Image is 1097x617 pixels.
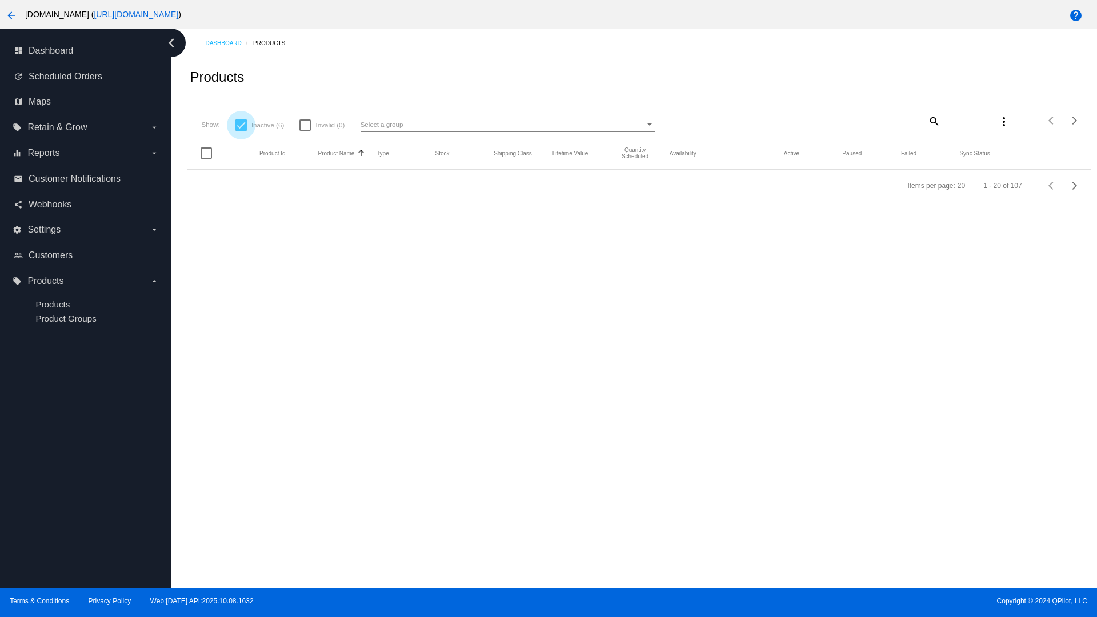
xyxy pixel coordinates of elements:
span: Inactive (6) [251,118,284,132]
i: arrow_drop_down [150,225,159,234]
i: arrow_drop_down [150,149,159,158]
a: email Customer Notifications [14,170,159,188]
a: Terms & Conditions [10,597,69,605]
i: local_offer [13,277,22,286]
span: Invalid (0) [315,118,345,132]
i: settings [13,225,22,234]
span: [DOMAIN_NAME] ( ) [25,10,181,19]
span: Customer Notifications [29,174,121,184]
i: arrow_drop_down [150,123,159,132]
mat-icon: arrow_back [5,9,18,22]
div: 1 - 20 of 107 [983,182,1022,190]
a: Dashboard [205,34,253,52]
a: dashboard Dashboard [14,42,159,60]
button: Change sorting for TotalQuantityScheduledPaused [842,150,862,157]
button: Change sorting for StockLevel [435,150,450,157]
a: share Webhooks [14,195,159,214]
span: Scheduled Orders [29,71,102,82]
mat-select: Select a group [361,118,655,132]
span: Show: [201,121,219,128]
i: people_outline [14,251,23,260]
span: Maps [29,97,51,107]
a: Products [35,299,70,309]
i: arrow_drop_down [150,277,159,286]
i: email [14,174,23,183]
span: Select a group [361,121,403,128]
button: Change sorting for TotalQuantityScheduledActive [784,150,799,157]
mat-icon: more_vert [997,115,1011,129]
span: Reports [27,148,59,158]
a: Web:[DATE] API:2025.10.08.1632 [150,597,254,605]
mat-icon: search [927,112,940,130]
button: Change sorting for ProductName [318,150,355,157]
button: Change sorting for QuantityScheduled [611,147,659,159]
a: map Maps [14,93,159,111]
a: Product Groups [35,314,96,323]
i: equalizer [13,149,22,158]
i: share [14,200,23,209]
a: Privacy Policy [89,597,131,605]
i: local_offer [13,123,22,132]
button: Change sorting for ExternalId [259,150,286,157]
span: Customers [29,250,73,261]
button: Next page [1063,109,1086,132]
i: map [14,97,23,106]
span: Settings [27,225,61,235]
button: Change sorting for LifetimeValue [552,150,588,157]
span: Products [27,276,63,286]
a: update Scheduled Orders [14,67,159,86]
button: Next page [1063,174,1086,197]
button: Change sorting for ValidationErrorCode [959,150,990,157]
i: chevron_left [162,34,181,52]
button: Previous page [1040,174,1063,197]
a: [URL][DOMAIN_NAME] [94,10,178,19]
a: people_outline Customers [14,246,159,265]
button: Change sorting for ProductType [377,150,389,157]
i: update [14,72,23,81]
span: Dashboard [29,46,73,56]
mat-header-cell: Availability [670,150,784,157]
a: Products [253,34,295,52]
button: Previous page [1040,109,1063,132]
mat-icon: help [1069,9,1083,22]
button: Change sorting for TotalQuantityFailed [901,150,916,157]
div: 20 [958,182,965,190]
span: Retain & Grow [27,122,87,133]
i: dashboard [14,46,23,55]
h2: Products [190,69,244,85]
span: Copyright © 2024 QPilot, LLC [558,597,1087,605]
div: Items per page: [907,182,955,190]
span: Webhooks [29,199,71,210]
button: Change sorting for ShippingClass [494,150,532,157]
